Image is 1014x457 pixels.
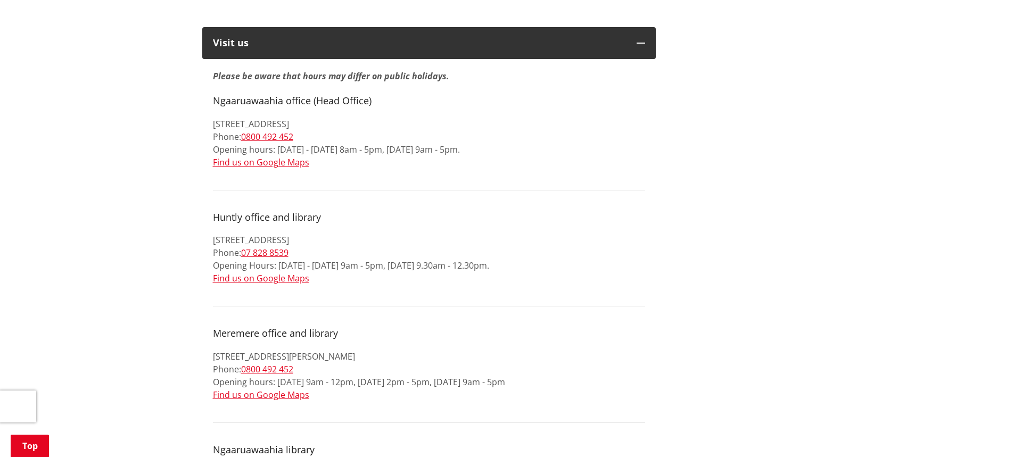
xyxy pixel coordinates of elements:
a: Find us on Google Maps [213,389,309,401]
h4: Huntly office and library [213,212,645,223]
a: 0800 492 452 [241,363,293,375]
p: [STREET_ADDRESS] Phone: Opening hours: [DATE] - [DATE] 8am - 5pm, [DATE] 9am - 5pm. [213,118,645,169]
a: Top [11,435,49,457]
iframe: Messenger Launcher [965,412,1003,451]
a: 0800 492 452 [241,131,293,143]
a: Find us on Google Maps [213,156,309,168]
button: Visit us [202,27,656,59]
a: Find us on Google Maps [213,272,309,284]
a: 07 828 8539 [241,247,288,259]
h4: Meremere office and library [213,328,645,339]
h4: Ngaaruawaahia office (Head Office) [213,95,645,107]
p: [STREET_ADDRESS] Phone: Opening Hours: [DATE] - [DATE] 9am - 5pm, [DATE] 9.30am - 12.30pm. [213,234,645,285]
h4: Ngaaruawaahia library [213,444,645,456]
p: Visit us [213,38,626,48]
strong: Please be aware that hours may differ on public holidays. [213,70,449,95]
p: [STREET_ADDRESS][PERSON_NAME] Phone: Opening hours: [DATE] 9am - 12pm, [DATE] 2pm - 5pm, [DATE] 9... [213,350,645,401]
